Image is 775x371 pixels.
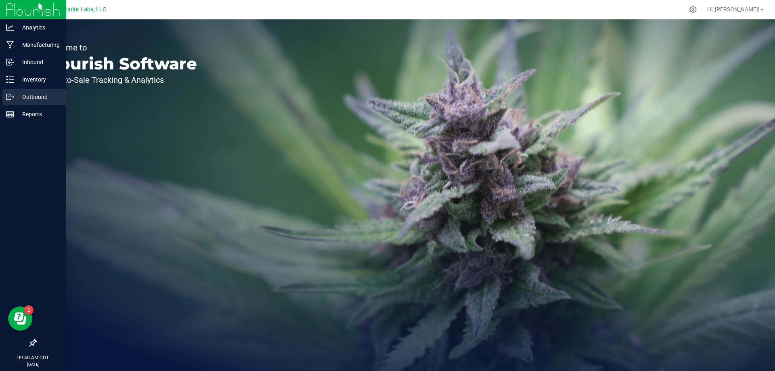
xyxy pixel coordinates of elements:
[14,75,63,84] p: Inventory
[6,75,14,84] inline-svg: Inventory
[6,93,14,101] inline-svg: Outbound
[14,92,63,102] p: Outbound
[6,110,14,118] inline-svg: Reports
[8,306,32,331] iframe: Resource center
[44,56,197,72] p: Flourish Software
[14,40,63,50] p: Manufacturing
[14,109,63,119] p: Reports
[59,6,106,13] span: Curador Labs, LLC
[707,6,760,13] span: Hi, [PERSON_NAME]!
[6,23,14,31] inline-svg: Analytics
[44,76,197,84] p: Seed-to-Sale Tracking & Analytics
[14,57,63,67] p: Inbound
[688,6,698,13] div: Manage settings
[4,354,63,361] p: 09:40 AM CDT
[6,58,14,66] inline-svg: Inbound
[44,44,197,52] p: Welcome to
[24,305,34,315] iframe: Resource center unread badge
[4,361,63,367] p: [DATE]
[6,41,14,49] inline-svg: Manufacturing
[14,23,63,32] p: Analytics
